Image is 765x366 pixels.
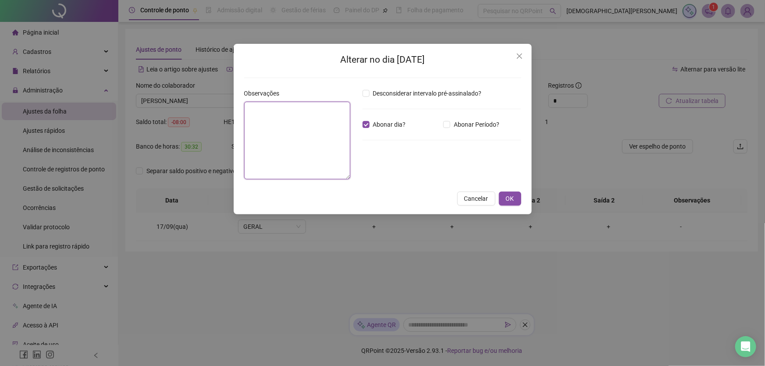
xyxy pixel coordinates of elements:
span: close [516,53,523,60]
button: Close [512,49,527,63]
button: Cancelar [457,192,495,206]
h2: Alterar no dia [DATE] [244,53,521,67]
div: Open Intercom Messenger [735,336,756,357]
span: Abonar Período? [450,120,503,129]
label: Observações [244,89,285,98]
span: Desconsiderar intervalo pré-assinalado? [370,89,485,98]
span: Abonar dia? [370,120,409,129]
span: Cancelar [464,194,488,203]
span: OK [506,194,514,203]
button: OK [499,192,521,206]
